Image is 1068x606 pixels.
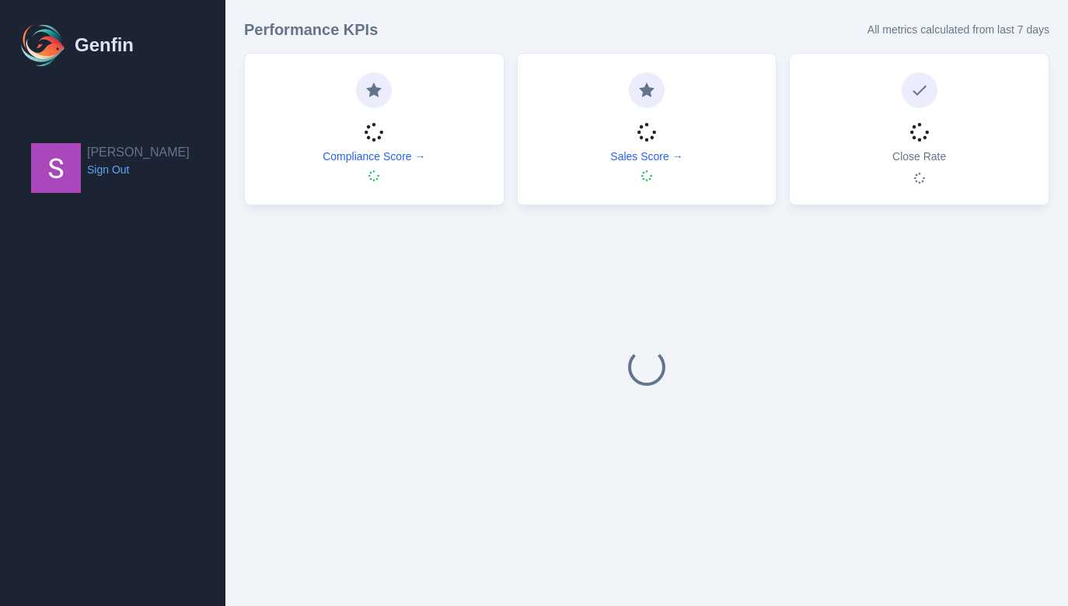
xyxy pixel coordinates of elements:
[31,143,81,193] img: Shane Wey
[87,143,190,162] h2: [PERSON_NAME]
[87,162,190,177] a: Sign Out
[867,22,1049,37] p: All metrics calculated from last 7 days
[323,149,425,164] a: Compliance Score →
[19,20,68,70] img: Logo
[75,33,134,58] h1: Genfin
[892,149,946,164] p: Close Rate
[610,149,682,164] a: Sales Score →
[244,19,378,40] h3: Performance KPIs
